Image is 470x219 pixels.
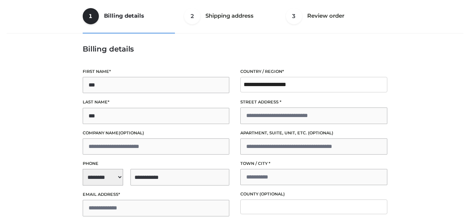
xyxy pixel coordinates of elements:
[83,99,230,106] label: Last name
[83,130,230,137] label: Company name
[119,130,144,135] span: (optional)
[240,130,387,137] label: Apartment, suite, unit, etc.
[240,68,387,75] label: Country / Region
[240,191,387,198] label: County
[240,99,387,106] label: Street address
[83,160,230,167] label: Phone
[259,191,285,197] span: (optional)
[308,130,333,135] span: (optional)
[83,68,230,75] label: First name
[83,45,387,53] h3: Billing details
[83,191,230,198] label: Email address
[240,160,387,167] label: Town / City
